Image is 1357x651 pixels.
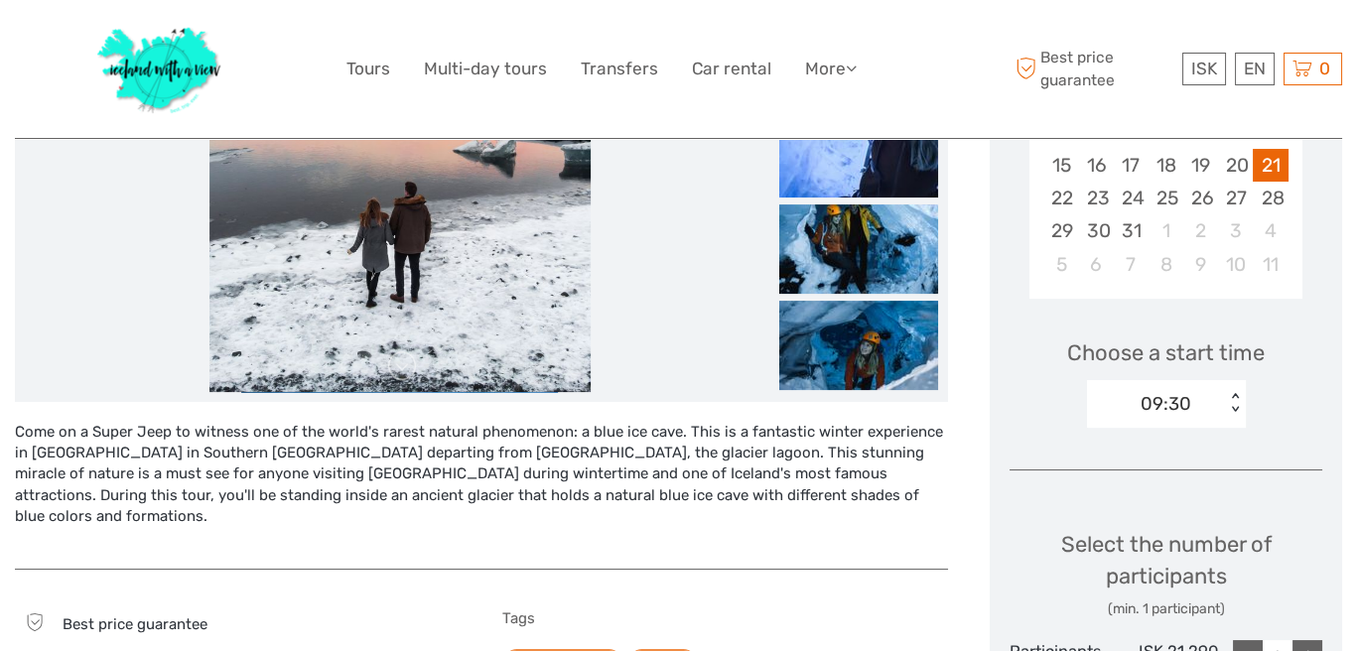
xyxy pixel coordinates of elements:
[1316,59,1333,78] span: 0
[581,55,658,83] a: Transfers
[1010,599,1322,619] div: (min. 1 participant)
[1043,214,1078,247] div: Choose Sunday, March 29th, 2026
[1183,182,1218,214] div: Choose Thursday, March 26th, 2026
[779,204,938,294] img: 577dfcaf612c4ab28d81936e1df90f4c_slider_thumbnail.jpg
[779,108,938,197] img: 57bb2547924c4b2ca411ba9665748e9f_slider_thumbnail.jpg
[1043,248,1078,281] div: Choose Sunday, April 5th, 2026
[1226,393,1243,414] div: < >
[87,15,232,123] img: 1077-ca632067-b948-436b-9c7a-efe9894e108b_logo_big.jpg
[779,301,938,390] img: dfc7521b9c98442e998ce3c20cd95ec8_slider_thumbnail.jpg
[1149,182,1183,214] div: Choose Wednesday, March 25th, 2026
[424,55,547,83] a: Multi-day tours
[1079,149,1114,182] div: Choose Monday, March 16th, 2026
[228,31,252,55] button: Open LiveChat chat widget
[1067,337,1265,368] span: Choose a start time
[1218,214,1253,247] div: Choose Friday, April 3rd, 2026
[1218,182,1253,214] div: Choose Friday, March 27th, 2026
[1114,149,1149,182] div: Choose Tuesday, March 17th, 2026
[1035,83,1295,281] div: month 2026-03
[1253,214,1288,247] div: Choose Saturday, April 4th, 2026
[692,55,771,83] a: Car rental
[1183,248,1218,281] div: Choose Thursday, April 9th, 2026
[1010,529,1322,619] div: Select the number of participants
[1183,149,1218,182] div: Choose Thursday, March 19th, 2026
[1183,214,1218,247] div: Choose Thursday, April 2nd, 2026
[1253,182,1288,214] div: Choose Saturday, March 28th, 2026
[502,609,948,627] h5: Tags
[28,35,224,51] p: We're away right now. Please check back later!
[1149,214,1183,247] div: Choose Wednesday, April 1st, 2026
[1043,182,1078,214] div: Choose Sunday, March 22nd, 2026
[1079,214,1114,247] div: Choose Monday, March 30th, 2026
[1218,248,1253,281] div: Choose Friday, April 10th, 2026
[346,55,390,83] a: Tours
[1149,248,1183,281] div: Choose Wednesday, April 8th, 2026
[1235,53,1275,85] div: EN
[1253,149,1288,182] div: Choose Saturday, March 21st, 2026
[15,422,948,550] div: Come on a Super Jeep to witness one of the world's rarest natural phenomenon: a blue ice cave. Th...
[1149,149,1183,182] div: Choose Wednesday, March 18th, 2026
[63,615,207,633] span: Best price guarantee
[1191,59,1217,78] span: ISK
[1011,47,1177,90] span: Best price guarantee
[1114,248,1149,281] div: Choose Tuesday, April 7th, 2026
[1043,149,1078,182] div: Choose Sunday, March 15th, 2026
[805,55,857,83] a: More
[1114,214,1149,247] div: Choose Tuesday, March 31st, 2026
[1141,391,1191,417] div: 09:30
[1218,149,1253,182] div: Choose Friday, March 20th, 2026
[1253,248,1288,281] div: Choose Saturday, April 11th, 2026
[1114,182,1149,214] div: Choose Tuesday, March 24th, 2026
[1079,182,1114,214] div: Choose Monday, March 23rd, 2026
[1079,248,1114,281] div: Choose Monday, April 6th, 2026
